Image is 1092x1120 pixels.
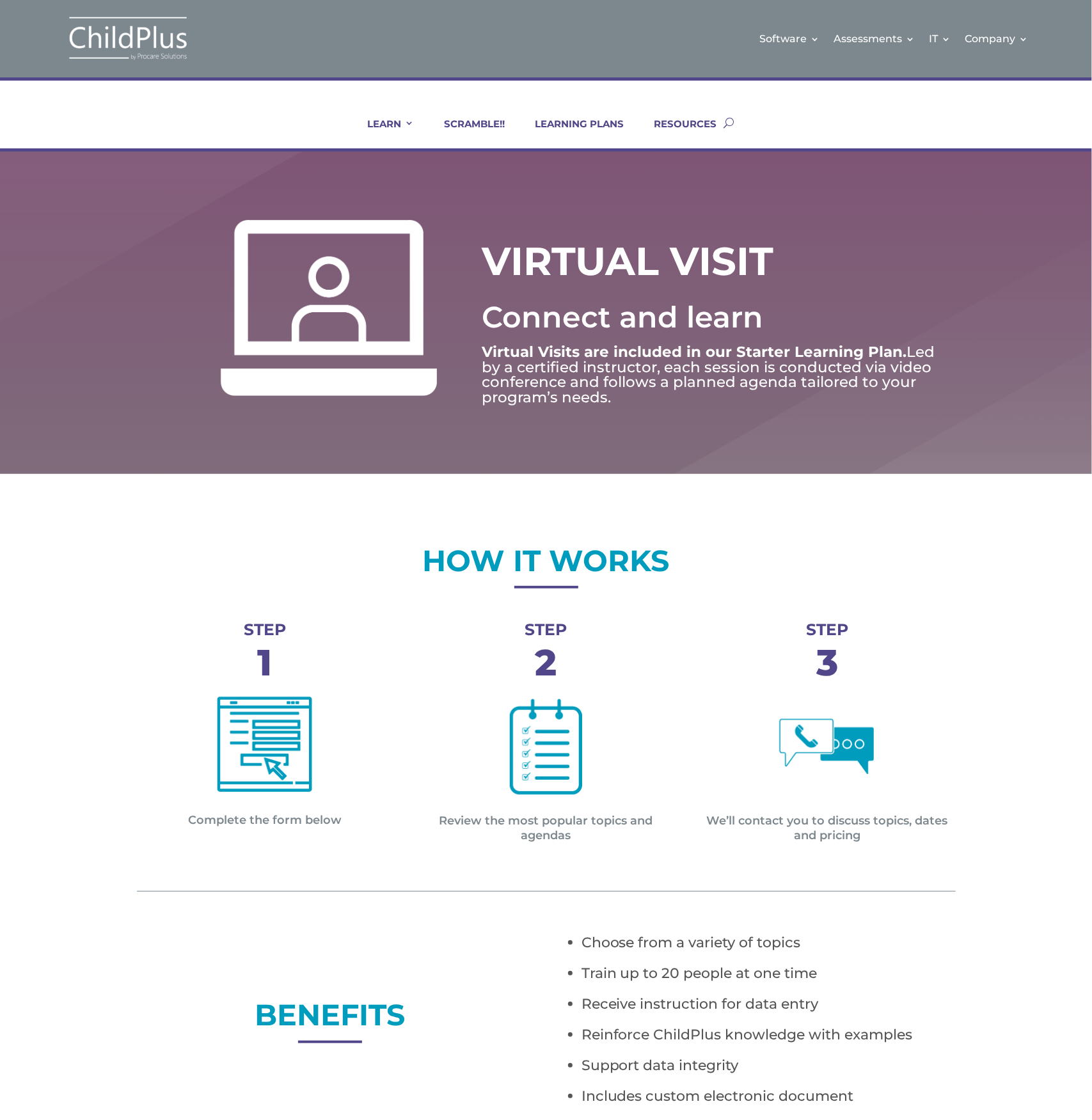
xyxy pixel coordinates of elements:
[498,699,594,795] img: agenda-150px
[582,1088,956,1105] li: Includes custom electronic document
[482,236,821,293] h1: VIRTUAL VISIT
[137,813,393,828] p: Complete the form below
[834,13,915,65] a: Assessments
[428,118,505,148] a: SCRAMBLE!!
[137,644,393,687] h4: 1
[482,343,907,361] strong: Virtual Visits are included in our Starter Learning Plan.
[582,1027,956,1043] li: Reinforce ChildPlus knowledge with examples
[137,622,393,644] h3: STEP
[699,644,955,687] h4: 3
[482,343,935,406] span: Led by a certified instructor, each session is conducted via video conference and follows a plann...
[582,965,956,982] li: Train up to 20 people at one time
[418,814,674,844] p: Review the most popular topics and agendas
[582,996,956,1013] li: Receive instruction for data entry
[699,622,955,644] h3: STEP
[706,814,947,843] span: We’ll contact you to discuss topics, dates and pricing
[418,644,674,687] h4: 2
[638,118,716,148] a: RESOURCES
[418,622,674,644] h3: STEP
[759,13,819,65] a: Software
[965,13,1028,65] a: Company
[221,220,437,396] img: virtual-visit-white
[582,935,956,951] li: Choose from a variety of topics
[137,542,956,587] h2: HOW IT WORKS
[779,699,875,795] img: contact-advisor-150px
[883,982,1092,1120] iframe: Chat Widget
[519,118,624,148] a: LEARNING PLANS
[137,1000,524,1036] h2: BENEFITS
[929,13,951,65] a: IT
[482,289,956,345] p: Connect and learn
[351,118,414,148] a: LEARN
[582,1057,956,1074] li: Support data integrity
